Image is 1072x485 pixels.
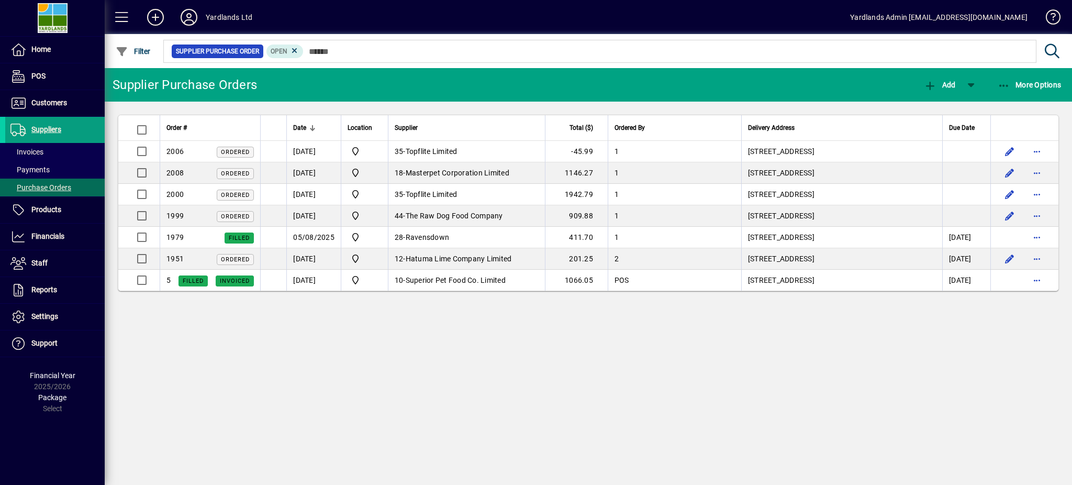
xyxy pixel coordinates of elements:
[1038,2,1059,36] a: Knowledge Base
[348,274,382,286] span: Yardlands Limited
[388,162,545,184] td: -
[5,179,105,196] a: Purchase Orders
[395,122,418,134] span: Supplier
[748,122,795,134] span: Delivery Address
[395,190,404,199] span: 35
[388,205,545,227] td: -
[741,248,942,270] td: [STREET_ADDRESS]
[995,75,1064,94] button: More Options
[348,231,382,244] span: Yardlands Limited
[166,233,184,241] span: 1979
[5,63,105,90] a: POS
[942,270,990,291] td: [DATE]
[395,255,404,263] span: 12
[31,232,64,240] span: Financials
[166,276,171,284] span: 5
[206,9,252,26] div: Yardlands Ltd
[1001,207,1018,224] button: Edit
[615,233,619,241] span: 1
[949,122,975,134] span: Due Date
[31,339,58,347] span: Support
[31,45,51,53] span: Home
[221,213,250,220] span: Ordered
[406,276,506,284] span: Superior Pet Food Co. Limited
[348,122,382,134] div: Location
[545,227,608,248] td: 411.70
[741,162,942,184] td: [STREET_ADDRESS]
[850,9,1028,26] div: Yardlands Admin [EMAIL_ADDRESS][DOMAIN_NAME]
[395,122,539,134] div: Supplier
[172,8,206,27] button: Profile
[615,147,619,156] span: 1
[406,255,512,263] span: Hatuma Lime Company Limited
[31,98,67,107] span: Customers
[949,122,984,134] div: Due Date
[5,250,105,277] a: Staff
[388,248,545,270] td: -
[395,276,404,284] span: 10
[615,276,629,284] span: POS
[5,277,105,303] a: Reports
[1001,250,1018,267] button: Edit
[348,167,382,179] span: Yardlands Limited
[183,278,204,284] span: Filled
[286,184,341,205] td: [DATE]
[388,184,545,205] td: -
[1001,164,1018,181] button: Edit
[406,147,457,156] span: Topflite Limited
[741,227,942,248] td: [STREET_ADDRESS]
[615,212,619,220] span: 1
[348,188,382,201] span: Yardlands Limited
[220,278,250,284] span: Invoiced
[942,248,990,270] td: [DATE]
[176,46,259,57] span: Supplier Purchase Order
[406,212,503,220] span: The Raw Dog Food Company
[406,169,509,177] span: Masterpet Corporation Limited
[113,76,257,93] div: Supplier Purchase Orders
[395,233,404,241] span: 28
[741,205,942,227] td: [STREET_ADDRESS]
[924,81,955,89] span: Add
[5,143,105,161] a: Invoices
[30,371,75,380] span: Financial Year
[10,166,50,174] span: Payments
[406,233,450,241] span: Ravensdown
[38,393,66,402] span: Package
[569,122,593,134] span: Total ($)
[5,330,105,357] a: Support
[545,248,608,270] td: 201.25
[1001,143,1018,160] button: Edit
[1029,250,1045,267] button: More options
[741,141,942,162] td: [STREET_ADDRESS]
[348,210,382,222] span: Yardlands Limited
[286,162,341,184] td: [DATE]
[348,122,372,134] span: Location
[221,149,250,156] span: Ordered
[286,227,341,248] td: 05/08/2025
[545,162,608,184] td: 1146.27
[1029,186,1045,203] button: More options
[31,259,48,267] span: Staff
[5,37,105,63] a: Home
[406,190,457,199] span: Topflite Limited
[1029,143,1045,160] button: More options
[166,147,184,156] span: 2006
[741,184,942,205] td: [STREET_ADDRESS]
[286,205,341,227] td: [DATE]
[741,270,942,291] td: [STREET_ADDRESS]
[942,227,990,248] td: [DATE]
[271,48,287,55] span: Open
[166,190,184,199] span: 2000
[545,205,608,227] td: 909.88
[166,169,184,177] span: 2008
[166,122,187,134] span: Order #
[5,90,105,116] a: Customers
[31,72,46,80] span: POS
[10,183,71,192] span: Purchase Orders
[31,285,57,294] span: Reports
[998,81,1062,89] span: More Options
[221,192,250,199] span: Ordered
[5,161,105,179] a: Payments
[266,45,304,58] mat-chip: Completion Status: Open
[293,122,306,134] span: Date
